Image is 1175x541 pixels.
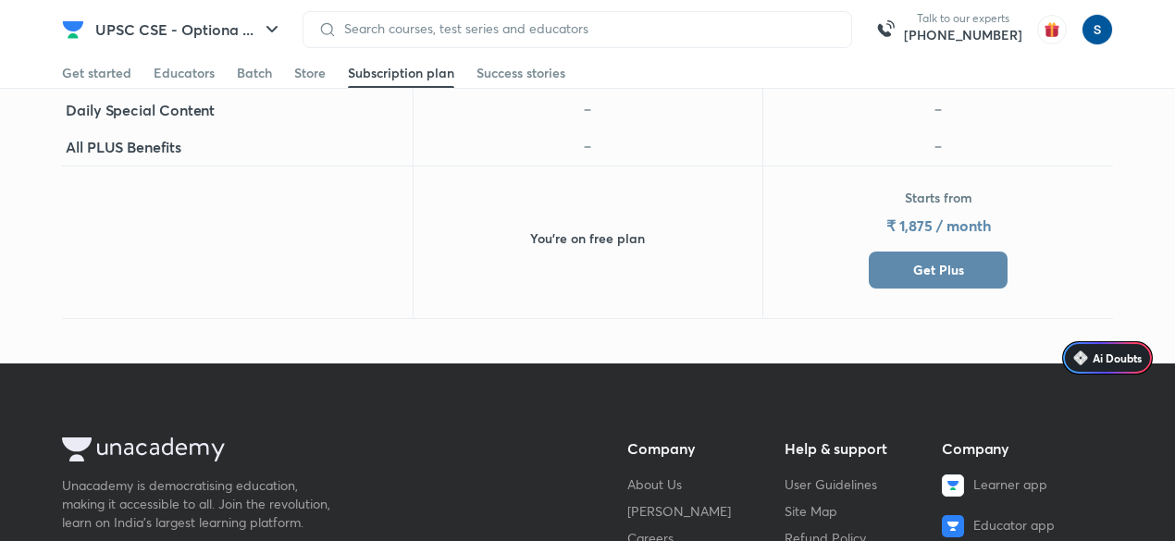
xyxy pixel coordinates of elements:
[66,99,215,121] h5: Daily Special Content
[785,437,927,460] h5: Help & support
[84,11,294,48] button: UPSC CSE - Optiona ...
[348,58,454,88] a: Subscription plan
[62,64,131,82] div: Get started
[942,474,1084,497] a: Learner app
[627,475,682,493] a: About Us
[627,437,770,460] h5: Company
[886,215,991,237] h5: ₹ 1,875 / month
[62,437,225,461] img: Unacademy Logo
[62,18,84,41] img: Company Logo
[62,58,131,88] a: Get started
[578,101,597,119] img: icon
[627,502,731,520] a: [PERSON_NAME]
[294,64,326,82] div: Store
[867,11,904,48] img: call-us
[476,58,565,88] a: Success stories
[154,58,215,88] a: Educators
[904,26,1022,44] a: [PHONE_NUMBER]
[785,475,877,493] a: User Guidelines
[348,64,454,82] div: Subscription plan
[929,101,947,119] img: icon
[1073,350,1088,365] img: Icon
[1082,14,1113,45] img: simran kumari
[578,138,597,156] img: icon
[237,64,272,82] div: Batch
[785,502,837,520] a: Site Map
[337,21,836,36] input: Search courses, test series and educators
[237,58,272,88] a: Batch
[929,138,947,156] img: icon
[913,261,964,279] span: Get Plus
[294,58,326,88] a: Store
[904,11,1022,26] p: Talk to our experts
[942,515,964,537] img: Educator app
[530,229,645,248] h6: You’re on free plan
[1037,15,1067,44] img: avatar
[869,252,1008,289] button: Get Plus
[62,476,340,532] div: Unacademy is democratising education, making it accessible to all. Join the revolution, learn on ...
[154,64,215,82] div: Educators
[1062,341,1153,375] a: Ai Doubts
[942,515,1084,537] a: Educator app
[942,474,964,497] img: Learner app
[942,437,1084,460] h5: Company
[66,136,181,158] h5: All PLUS Benefits
[1093,350,1142,365] span: Ai Doubts
[905,189,972,207] p: Starts from
[476,64,565,82] div: Success stories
